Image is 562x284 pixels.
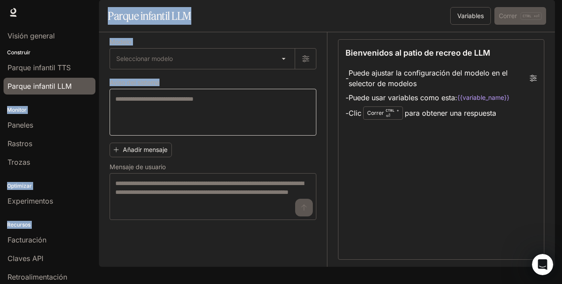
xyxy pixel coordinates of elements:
[116,54,173,63] span: Seleccionar modelo
[7,34,170,125] div: Rubber Duck dice...
[349,68,530,89] font: Puede ajustar la configuración del modelo en el selector de modelos
[14,208,21,216] button: Cargar archivo adjunto
[346,105,537,121] li: -
[457,93,509,102] code: {{variable_name}}
[42,208,49,216] button: Selector de GIF
[108,7,191,25] h1: Parque infantil LLM
[346,66,537,91] li: -
[25,5,39,19] img: Imagen de perfil de Pato de goma
[386,108,399,113] p: CTRL +
[450,7,491,25] button: Variables
[152,205,166,219] button: Enviar un mensaje...
[346,47,490,59] p: Bienvenidos al patio de recreo de LLM
[386,113,390,119] font: ⏎
[123,144,167,155] font: Añadir mensaje
[346,91,537,105] li: -
[14,40,138,100] div: ¡Hola! Soy el agente de IA del pato de goma de Inworld. Puedo responder preguntas relacionadas co...
[6,4,23,20] button: Volver
[110,80,159,86] p: Aviso del sistema
[43,8,91,15] h1: Pato de goma
[110,39,131,45] p: Modelo
[110,143,172,157] button: Añadir mensaje
[14,107,127,113] div: Rubber Duck • Agente de IA • Justo ahora
[28,208,35,216] button: Selector de emojis
[349,108,361,118] font: Clic
[349,92,457,103] font: Puede usar variables como esta:
[110,49,295,69] div: Seleccionar modelo
[367,109,384,117] font: Correr
[8,190,169,205] textarea: Haz una pregunta...
[110,164,166,170] p: Mensaje de usuario
[532,254,553,275] iframe: Intercom live chat
[138,4,155,20] button: Hogar
[56,208,63,216] button: Empezar a grabar
[7,34,145,106] div: ¡Hola! Soy el agente de IA del pato de goma de Inworld. Puedo responder preguntas relacionadas co...
[405,108,496,118] font: para obtener una respuesta
[155,4,171,19] div: Cerrar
